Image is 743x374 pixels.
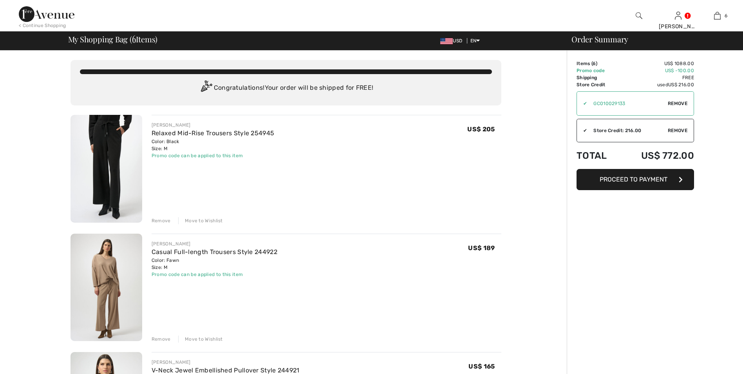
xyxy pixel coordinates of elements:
[68,35,158,43] span: My Shopping Bag ( Items)
[577,127,587,134] div: ✔
[619,142,694,169] td: US$ 772.00
[600,176,667,183] span: Proceed to Payment
[440,38,465,44] span: USD
[468,363,495,370] span: US$ 165
[577,60,619,67] td: Items ( )
[152,367,300,374] a: V-Neck Jewel Embellished Pullover Style 244921
[71,115,142,223] img: Relaxed Mid-Rise Trousers Style 254945
[675,11,682,20] img: My Info
[725,12,727,19] span: 6
[619,74,694,81] td: Free
[467,125,495,133] span: US$ 205
[80,80,492,96] div: Congratulations! Your order will be shipped for FREE!
[152,240,277,247] div: [PERSON_NAME]
[562,35,738,43] div: Order Summary
[577,81,619,88] td: Store Credit
[178,217,223,224] div: Move to Wishlist
[152,129,274,137] a: Relaxed Mid-Rise Trousers Style 254945
[152,217,171,224] div: Remove
[152,138,274,152] div: Color: Black Size: M
[668,100,687,107] span: Remove
[71,234,142,341] img: Casual Full-length Trousers Style 244922
[19,6,74,22] img: 1ère Avenue
[619,60,694,67] td: US$ 1088.00
[577,169,694,190] button: Proceed to Payment
[577,142,619,169] td: Total
[577,74,619,81] td: Shipping
[470,38,480,44] span: EN
[587,92,668,115] input: Promo code
[19,22,66,29] div: < Continue Shopping
[668,127,687,134] span: Remove
[178,336,223,343] div: Move to Wishlist
[152,257,277,271] div: Color: Fawn Size: M
[577,67,619,74] td: Promo code
[659,22,697,31] div: [PERSON_NAME]
[152,336,171,343] div: Remove
[714,11,721,20] img: My Bag
[152,271,277,278] div: Promo code can be applied to this item
[440,38,453,44] img: US Dollar
[152,122,274,129] div: [PERSON_NAME]
[675,12,682,19] a: Sign In
[593,61,596,66] span: 6
[468,244,495,252] span: US$ 189
[668,82,694,87] span: US$ 216.00
[577,100,587,107] div: ✔
[619,67,694,74] td: US$ -100.00
[698,11,736,20] a: 6
[132,33,136,44] span: 6
[198,80,214,96] img: Congratulation2.svg
[152,359,300,366] div: [PERSON_NAME]
[152,152,274,159] div: Promo code can be applied to this item
[152,248,277,256] a: Casual Full-length Trousers Style 244922
[636,11,642,20] img: search the website
[587,127,668,134] div: Store Credit: 216.00
[619,81,694,88] td: used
